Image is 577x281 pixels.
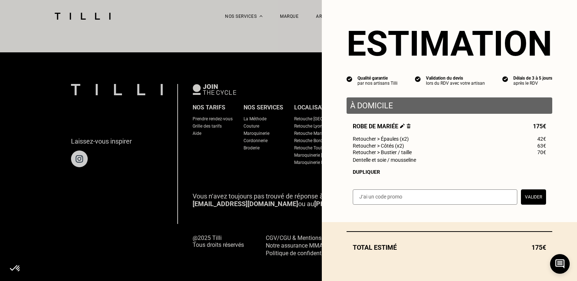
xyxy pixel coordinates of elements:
span: 63€ [537,143,546,149]
div: par nos artisans Tilli [357,81,398,86]
section: Estimation [347,23,552,64]
div: Délais de 3 à 5 jours [513,76,552,81]
span: 42€ [537,136,546,142]
span: Robe de mariée [353,123,411,130]
span: Retoucher > Bustier / taille [353,149,412,155]
button: Valider [521,189,546,205]
span: 70€ [537,149,546,155]
span: Retoucher > Épaules (x2) [353,136,409,142]
div: Qualité garantie [357,76,398,81]
div: Dupliquer [353,169,546,175]
div: Validation du devis [426,76,485,81]
span: Dentelle et soie / mousseline [353,157,416,163]
img: icon list info [347,76,352,82]
img: Supprimer [407,124,411,128]
img: icon list info [502,76,508,82]
span: 175€ [533,123,546,130]
span: 175€ [531,244,546,251]
input: J‘ai un code promo [353,189,517,205]
div: Total estimé [347,244,552,251]
span: Retoucher > Côtés (x2) [353,143,404,149]
img: icon list info [415,76,421,82]
div: après le RDV [513,81,552,86]
p: À domicile [350,101,549,110]
div: lors du RDV avec votre artisan [426,81,485,86]
img: Éditer [400,124,405,128]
